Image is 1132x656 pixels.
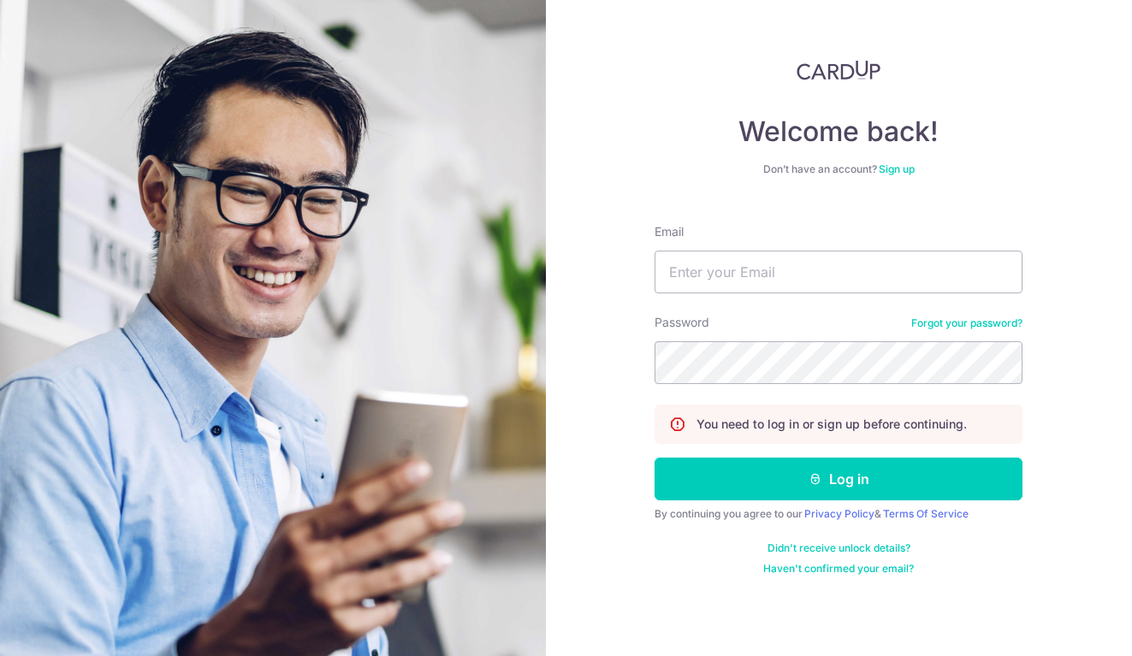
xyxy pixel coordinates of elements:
[883,507,969,520] a: Terms Of Service
[763,562,914,576] a: Haven't confirmed your email?
[655,251,1022,293] input: Enter your Email
[911,316,1022,330] a: Forgot your password?
[655,115,1022,149] h4: Welcome back!
[655,163,1022,176] div: Don’t have an account?
[768,541,910,555] a: Didn't receive unlock details?
[655,223,684,240] label: Email
[696,416,967,433] p: You need to log in or sign up before continuing.
[655,314,709,331] label: Password
[655,458,1022,500] button: Log in
[797,60,880,80] img: CardUp Logo
[655,507,1022,521] div: By continuing you agree to our &
[879,163,915,175] a: Sign up
[804,507,874,520] a: Privacy Policy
